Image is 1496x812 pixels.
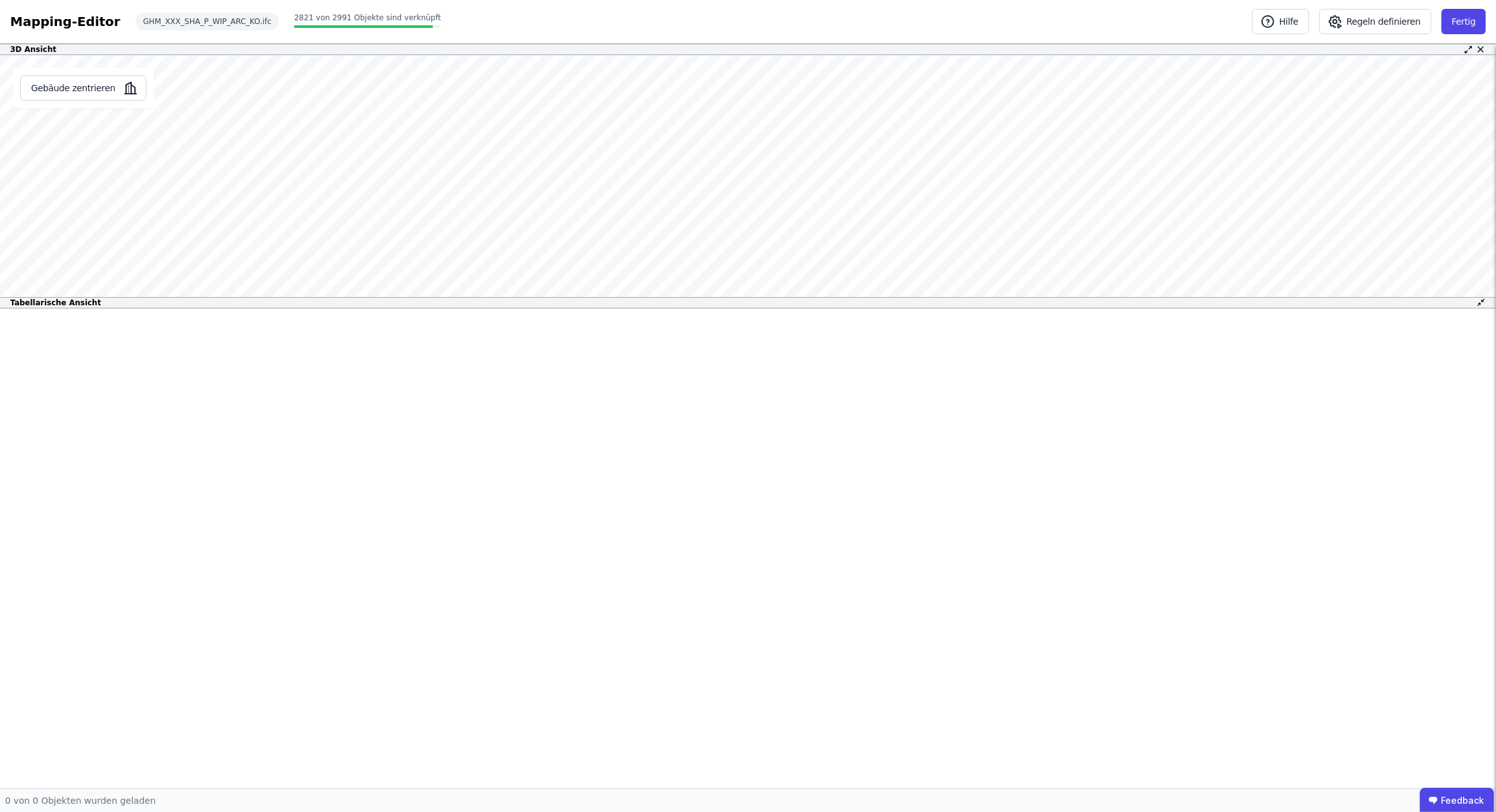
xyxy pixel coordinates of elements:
[1442,9,1486,34] button: Fertig
[294,13,441,22] span: 2821 von 2991 Objekte sind verknüpft
[1319,9,1431,34] button: Regeln definieren
[10,13,120,30] div: Mapping-Editor
[10,298,101,308] span: Tabellarische Ansicht
[1252,9,1309,34] button: Hilfe
[136,13,279,30] div: GHM_XXX_SHA_P_WIP_ARC_KO.ifc
[10,44,56,54] span: 3D Ansicht
[20,75,146,101] button: Gebäude zentrieren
